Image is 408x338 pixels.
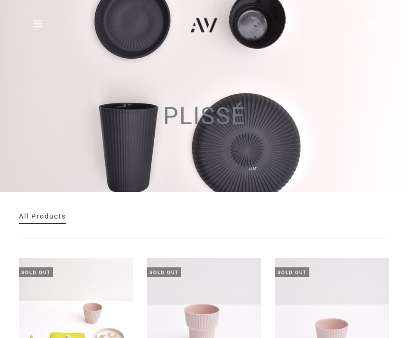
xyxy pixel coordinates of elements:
a: All Products [19,212,66,220]
span: Sold Out [147,267,181,277]
span: Sold Out [19,267,53,277]
span: Sold Out [275,267,309,277]
img: ATELIER VAN DE VEN [191,18,218,32]
h1: PLISSÉ [19,104,389,135]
